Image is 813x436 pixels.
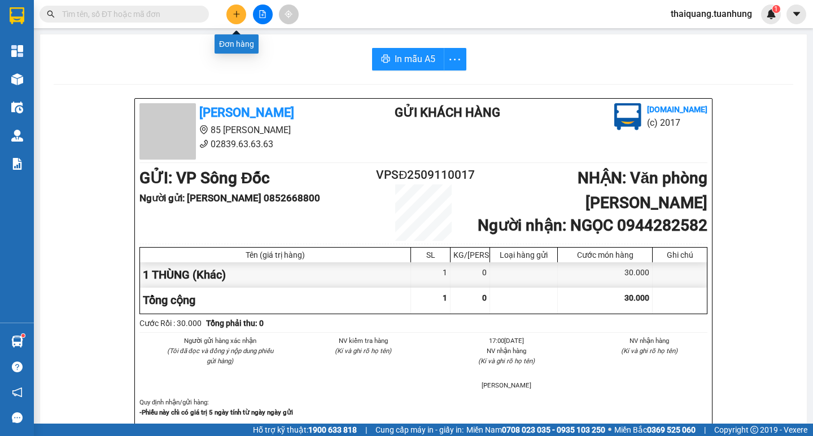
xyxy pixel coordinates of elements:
[308,425,357,434] strong: 1900 633 818
[381,54,390,65] span: printer
[139,408,293,416] strong: -Phiếu này chỉ có giá trị 5 ngày tính từ ngày ngày gửi
[448,380,565,390] li: [PERSON_NAME]
[647,425,696,434] strong: 0369 525 060
[621,347,677,355] i: (Kí và ghi rõ họ tên)
[12,412,23,423] span: message
[443,293,447,302] span: 1
[482,293,487,302] span: 0
[62,8,195,20] input: Tìm tên, số ĐT hoặc mã đơn
[253,424,357,436] span: Hỗ trợ kỹ thuật:
[365,424,367,436] span: |
[11,158,23,170] img: solution-icon
[376,166,471,184] h2: VPSĐ2509110017
[792,9,802,19] span: caret-down
[140,262,411,288] div: 1 THÙNG (Khác)
[451,262,490,288] div: 0
[655,250,704,259] div: Ghi chú
[493,250,554,259] div: Loại hàng gửi
[478,357,535,365] i: (Kí và ghi rõ họ tên)
[395,105,500,120] b: Gửi khách hàng
[561,250,649,259] div: Cước món hàng
[614,424,696,436] span: Miền Bắc
[47,10,55,18] span: search
[592,336,708,346] li: NV nhận hàng
[662,7,761,21] span: thaiquang.tuanhung
[647,105,707,114] b: [DOMAIN_NAME]
[199,105,294,120] b: [PERSON_NAME]
[285,10,292,18] span: aim
[411,262,451,288] div: 1
[578,169,707,212] b: NHẬN : Văn phòng [PERSON_NAME]
[448,336,565,346] li: 17:00[DATE]
[335,347,391,355] i: (Kí và ghi rõ họ tên)
[11,130,23,142] img: warehouse-icon
[766,9,776,19] img: icon-new-feature
[143,293,195,307] span: Tổng cộng
[453,250,487,259] div: KG/[PERSON_NAME]
[624,293,649,302] span: 30.000
[206,319,264,328] b: Tổng phải thu: 0
[750,426,758,434] span: copyright
[11,45,23,57] img: dashboard-icon
[11,336,23,347] img: warehouse-icon
[395,52,435,66] span: In mẫu A5
[478,216,707,235] b: Người nhận : NGỌC 0944282582
[375,424,464,436] span: Cung cấp máy in - giấy in:
[558,262,653,288] div: 30.000
[21,334,25,337] sup: 1
[786,5,806,24] button: caret-down
[139,169,270,187] b: GỬI : VP Sông Đốc
[139,317,202,329] div: Cước Rồi : 30.000
[139,137,349,151] li: 02839.63.63.63
[279,5,299,24] button: aim
[199,139,208,148] span: phone
[162,336,278,346] li: Người gửi hàng xác nhận
[774,5,778,13] span: 1
[608,428,611,432] span: ⚪️
[226,5,246,24] button: plus
[12,362,23,372] span: question-circle
[444,48,466,71] button: more
[139,123,349,137] li: 85 [PERSON_NAME]
[139,192,320,204] b: Người gửi : [PERSON_NAME] 0852668800
[647,116,707,130] li: (c) 2017
[614,103,641,130] img: logo.jpg
[305,336,422,346] li: NV kiểm tra hàng
[444,52,466,67] span: more
[11,73,23,85] img: warehouse-icon
[10,7,24,24] img: logo-vxr
[502,425,605,434] strong: 0708 023 035 - 0935 103 250
[143,250,408,259] div: Tên (giá trị hàng)
[372,48,444,71] button: printerIn mẫu A5
[259,10,266,18] span: file-add
[704,424,706,436] span: |
[448,346,565,356] li: NV nhận hàng
[233,10,241,18] span: plus
[12,387,23,398] span: notification
[466,424,605,436] span: Miền Nam
[167,347,273,365] i: (Tôi đã đọc và đồng ý nộp dung phiếu gửi hàng)
[11,102,23,113] img: warehouse-icon
[772,5,780,13] sup: 1
[414,250,447,259] div: SL
[199,125,208,134] span: environment
[253,5,273,24] button: file-add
